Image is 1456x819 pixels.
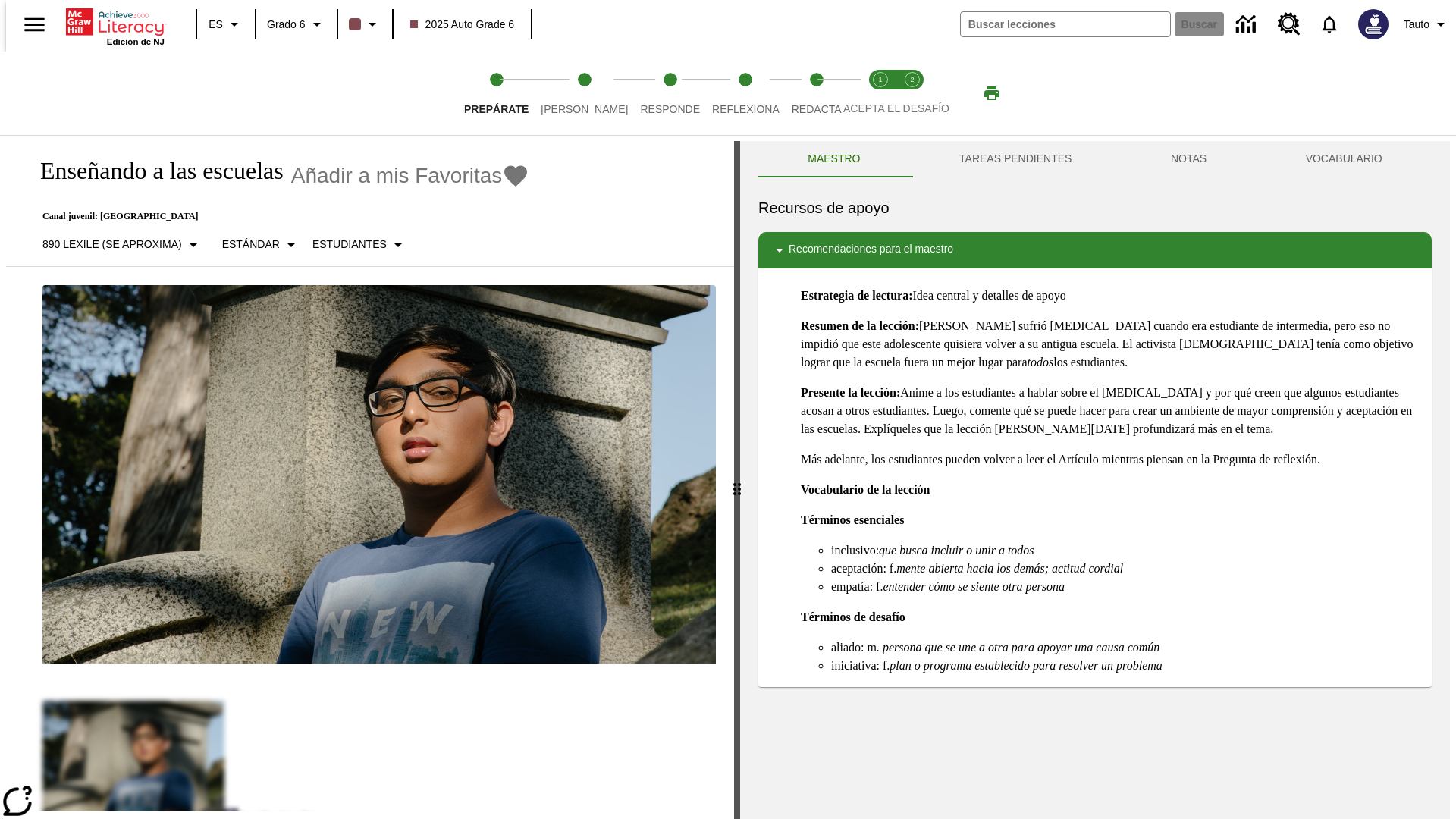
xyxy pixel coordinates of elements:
button: Redacta step 5 of 5 [780,52,854,135]
span: 2025 Auto Grade 6 [410,17,515,33]
div: Pulsa la tecla de intro o la barra espaciadora y luego presiona las flechas de derecha e izquierd... [734,141,740,819]
text: 1 [878,76,882,83]
div: activity [740,141,1450,819]
p: Recomendaciones para el maestro [789,241,953,259]
p: Estudiantes [312,237,387,253]
strong: Estrategia de lectura: [801,289,913,302]
strong: Presente la lección: [801,386,900,399]
div: reading [6,141,734,811]
span: ACEPTA EL DESAFÍO [843,102,949,115]
button: Escoja un nuevo avatar [1349,5,1398,44]
button: Abrir el menú lateral [12,2,57,47]
p: 890 Lexile (Se aproxima) [42,237,182,253]
button: Perfil/Configuración [1398,11,1456,38]
a: Centro de recursos, Se abrirá en una pestaña nueva. [1269,4,1310,45]
div: Recomendaciones para el maestro [758,232,1432,268]
em: plan o programa establecido para resolver un problema [890,659,1163,672]
button: Tipo de apoyo, Estándar [216,231,306,259]
span: ES [209,17,223,33]
span: Redacta [792,103,842,115]
em: mente [896,562,925,575]
span: [PERSON_NAME] [541,103,628,115]
p: Estándar [222,237,280,253]
strong: Términos de desafío [801,610,905,623]
em: todos [1028,356,1054,369]
li: inclusivo: [831,541,1420,560]
span: Responde [640,103,700,115]
button: Lee step 2 of 5 [529,52,640,135]
button: Lenguaje: ES, Selecciona un idioma [202,11,250,38]
p: [PERSON_NAME] sufrió [MEDICAL_DATA] cuando era estudiante de intermedia, pero eso no impidió que ... [801,317,1420,372]
h1: Enseñando a las escuelas [24,157,284,185]
input: Buscar campo [961,12,1170,36]
button: Reflexiona step 4 of 5 [700,52,792,135]
h6: Recursos de apoyo [758,196,1432,220]
em: cómo se siente otra persona [928,580,1065,593]
li: iniciativa: f. [831,657,1420,675]
button: NOTAS [1122,141,1257,177]
button: El color de la clase es café oscuro. Cambiar el color de la clase. [343,11,388,38]
button: Seleccione Lexile, 890 Lexile (Se aproxima) [36,231,209,259]
button: Grado: Grado 6, Elige un grado [261,11,332,38]
strong: Vocabulario de la lección [801,483,930,496]
button: Maestro [758,141,910,177]
button: Seleccionar estudiante [306,231,413,259]
p: Canal juvenil: [GEOGRAPHIC_DATA] [24,211,529,222]
button: Acepta el desafío lee step 1 of 2 [858,52,902,135]
img: Avatar [1358,9,1389,39]
p: Más adelante, los estudiantes pueden volver a leer el Artículo mientras piensan en la Pregunta de... [801,450,1420,469]
em: incluir o unir a todos [931,544,1034,557]
a: Centro de información [1227,4,1269,45]
span: Tauto [1404,17,1429,33]
li: aliado: m [831,639,1420,657]
em: abierta hacia los demás; actitud cordial [928,562,1123,575]
div: Portada [66,5,165,46]
p: Anime a los estudiantes a hablar sobre el [MEDICAL_DATA] y por qué creen que algunos estudiantes ... [801,384,1420,438]
span: Reflexiona [712,103,780,115]
strong: Resumen de la lección: [801,319,919,332]
p: Idea central y detalles de apoyo [801,287,1420,305]
em: que busca [879,544,927,557]
button: TAREAS PENDIENTES [910,141,1122,177]
span: Añadir a mis Favoritas [291,164,503,188]
button: Imprimir [968,80,1016,107]
button: Responde step 3 of 5 [628,52,712,135]
button: VOCABULARIO [1256,141,1432,177]
button: Prepárate step 1 of 5 [452,52,541,135]
li: empatía: f. [831,578,1420,596]
strong: Términos esenciales [801,513,904,526]
button: Añadir a mis Favoritas - Enseñando a las escuelas [291,162,530,189]
li: aceptación: f. [831,560,1420,578]
span: Grado 6 [267,17,306,33]
span: Prepárate [464,103,529,115]
span: Edición de NJ [107,37,165,46]
button: Acepta el desafío contesta step 2 of 2 [890,52,934,135]
img: un adolescente sentado cerca de una gran lápida de cementerio. [42,285,716,664]
em: . persona que se une a otra para apoyar una causa común [877,641,1159,654]
em: entender [883,580,925,593]
text: 2 [910,76,914,83]
div: Instructional Panel Tabs [758,141,1432,177]
a: Notificaciones [1310,5,1349,44]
